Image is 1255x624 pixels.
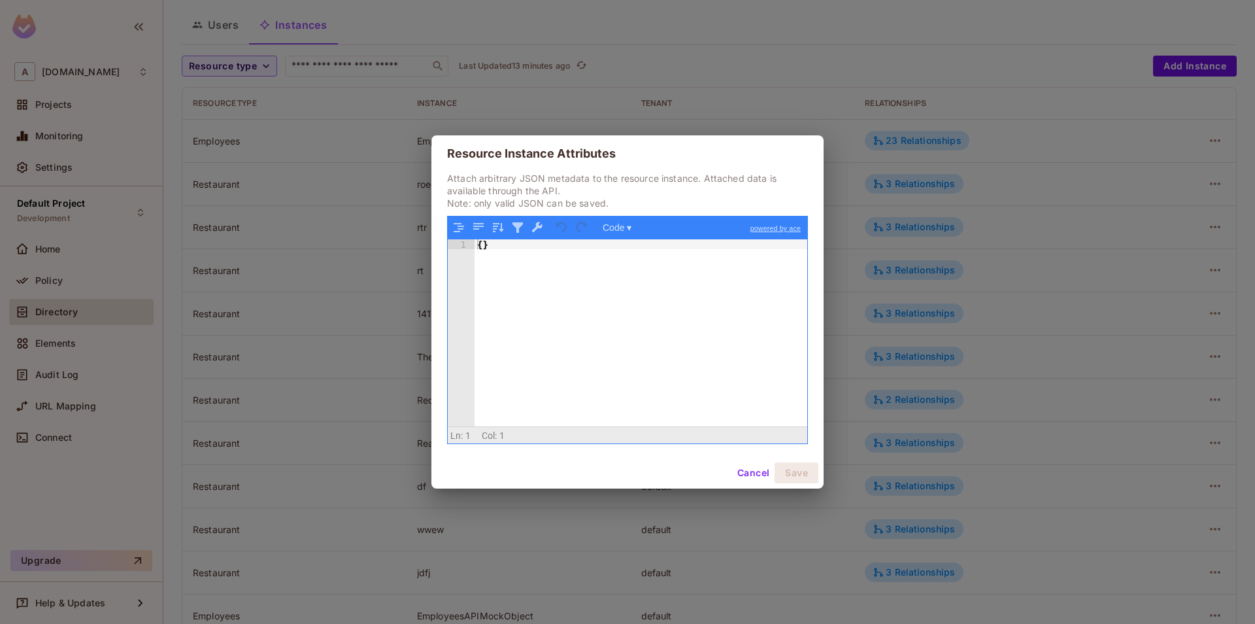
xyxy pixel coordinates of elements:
[450,430,463,441] span: Ln:
[775,462,818,483] button: Save
[447,172,808,209] p: Attach arbitrary JSON metadata to the resource instance. Attached data is available through the A...
[529,219,546,236] button: Repair JSON: fix quotes and escape characters, remove comments and JSONP notation, turn JavaScrip...
[573,219,590,236] button: Redo (Ctrl+Shift+Z)
[431,135,824,172] h2: Resource Instance Attributes
[448,239,475,249] div: 1
[732,462,775,483] button: Cancel
[598,219,636,236] button: Code ▾
[554,219,571,236] button: Undo last action (Ctrl+Z)
[465,430,471,441] span: 1
[490,219,507,236] button: Sort contents
[450,219,467,236] button: Format JSON data, with proper indentation and line feeds (Ctrl+I)
[509,219,526,236] button: Filter, sort, or transform contents
[499,430,505,441] span: 1
[470,219,487,236] button: Compact JSON data, remove all whitespaces (Ctrl+Shift+I)
[482,430,497,441] span: Col:
[744,217,807,240] a: powered by ace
